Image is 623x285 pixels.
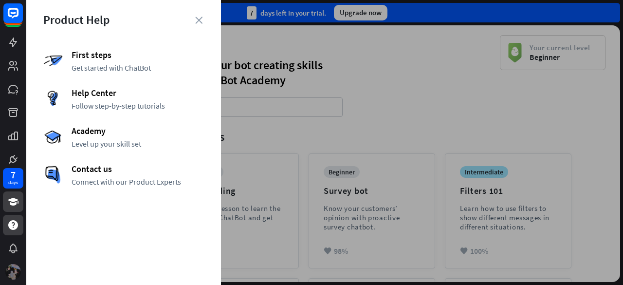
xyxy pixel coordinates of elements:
button: Open LiveChat chat widget [8,4,37,33]
span: Help Center [72,87,204,98]
span: Follow step-by-step tutorials [72,101,204,111]
div: Product Help [43,12,204,27]
span: First steps [72,49,204,60]
span: Contact us [72,163,204,174]
a: 7 days [3,168,23,189]
i: close [195,17,202,24]
span: Level up your skill set [72,139,204,149]
div: 7 [11,171,16,179]
span: Academy [72,125,204,136]
span: Connect with our Product Experts [72,177,204,187]
span: Get started with ChatBot [72,63,204,73]
div: days [8,179,18,186]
